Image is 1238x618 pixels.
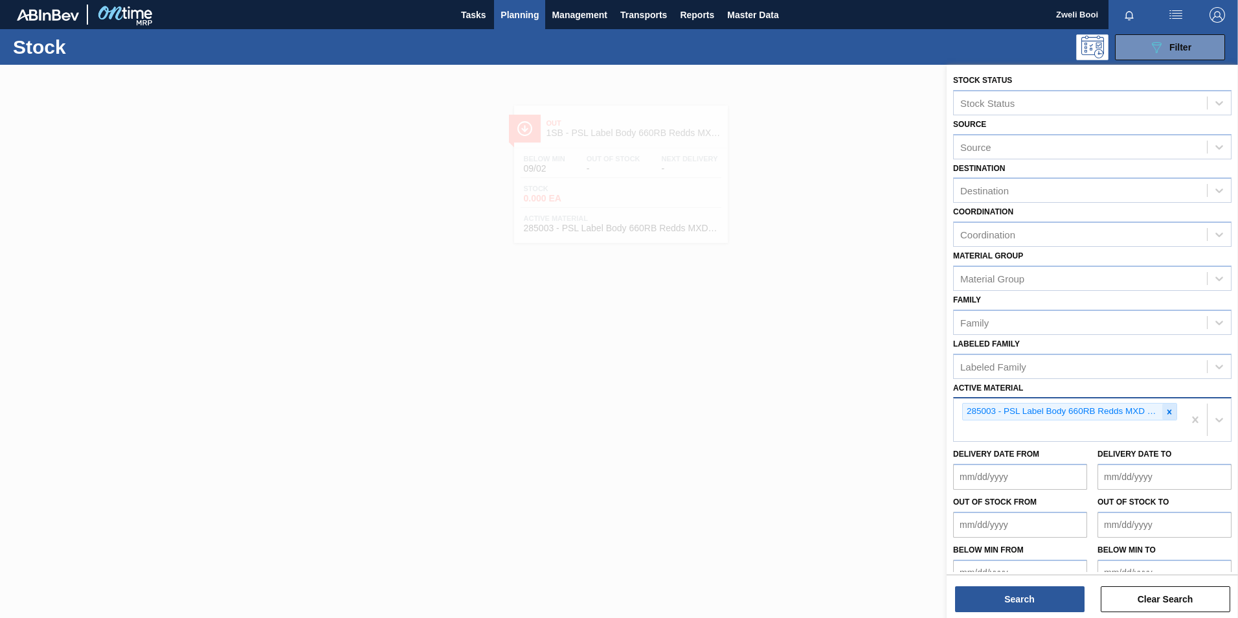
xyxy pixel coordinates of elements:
label: Material Group [953,251,1023,260]
label: Out of Stock from [953,498,1037,507]
button: Notifications [1109,6,1150,24]
input: mm/dd/yyyy [953,512,1087,538]
label: Below Min from [953,545,1024,555]
div: Source [960,141,991,152]
input: mm/dd/yyyy [1097,512,1232,538]
label: Out of Stock to [1097,498,1169,507]
button: Filter [1115,34,1225,60]
div: Labeled Family [960,361,1026,372]
div: Coordination [960,229,1015,240]
label: Family [953,295,981,304]
label: Coordination [953,207,1013,216]
img: userActions [1168,7,1184,23]
h1: Stock [13,40,207,54]
span: Filter [1169,42,1191,52]
span: Tasks [459,7,488,23]
div: Destination [960,185,1009,196]
img: TNhmsLtSVTkK8tSr43FrP2fwEKptu5GPRR3wAAAABJRU5ErkJggg== [17,9,79,21]
label: Active Material [953,383,1023,393]
label: Below Min to [1097,545,1156,555]
label: Destination [953,164,1005,173]
div: 285003 - PSL Label Body 660RB Redds MXD Vodk&Pine [963,404,1162,420]
label: Source [953,120,986,129]
label: Delivery Date to [1097,450,1171,459]
input: mm/dd/yyyy [1097,464,1232,490]
span: Planning [501,7,539,23]
span: Master Data [727,7,778,23]
input: mm/dd/yyyy [1097,560,1232,586]
img: Logout [1210,7,1225,23]
span: Transports [620,7,667,23]
input: mm/dd/yyyy [953,560,1087,586]
label: Labeled Family [953,339,1020,349]
div: Material Group [960,273,1024,284]
span: Management [552,7,607,23]
div: Stock Status [960,97,1015,108]
span: Reports [680,7,714,23]
label: Stock Status [953,76,1012,85]
div: Family [960,317,989,328]
label: Delivery Date from [953,450,1039,459]
input: mm/dd/yyyy [953,464,1087,490]
div: Programming: no user selected [1076,34,1109,60]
